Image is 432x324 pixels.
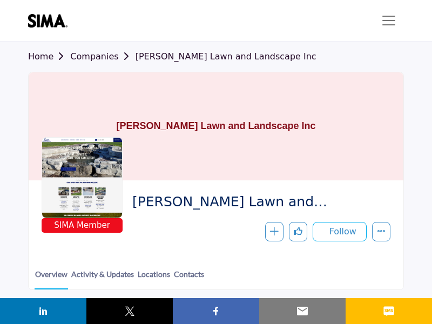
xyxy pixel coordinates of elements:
[289,222,307,241] button: Like
[37,305,50,318] img: linkedin sharing button
[132,193,382,211] span: Lee's Lawn and Landscape Inc
[313,222,367,241] button: Follow
[28,51,70,62] a: Home
[123,305,136,318] img: twitter sharing button
[70,51,135,62] a: Companies
[44,219,120,232] span: SIMA Member
[137,268,171,288] a: Locations
[382,305,395,318] img: sms sharing button
[296,305,309,318] img: email sharing button
[173,268,205,288] a: Contacts
[71,268,134,288] a: Activity & Updates
[136,51,316,62] a: [PERSON_NAME] Lawn and Landscape Inc
[28,14,73,28] img: site Logo
[210,305,222,318] img: facebook sharing button
[372,222,390,241] button: More details
[116,72,315,180] h1: [PERSON_NAME] Lawn and Landscape Inc
[35,268,68,289] a: Overview
[374,10,404,31] button: Toggle navigation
